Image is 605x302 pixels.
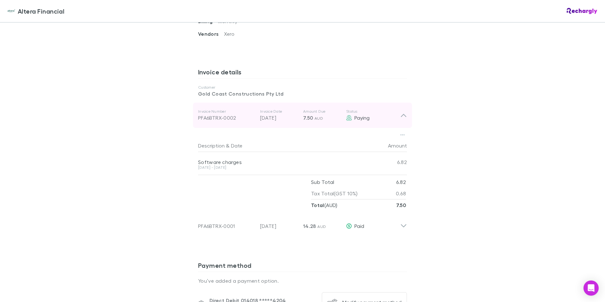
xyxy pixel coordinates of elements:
[346,109,400,114] p: Status
[198,139,366,152] div: &
[198,166,369,169] div: [DATE] - [DATE]
[260,109,298,114] p: Invoice Date
[198,139,225,152] button: Description
[354,223,364,229] span: Paid
[311,176,334,188] p: Sub Total
[193,103,412,128] div: Invoice NumberPFA6BTRX-0002Invoice Date[DATE]Amount Due7.50 AUDStatusPaying
[311,188,358,199] p: Tax Total (GST 10%)
[354,115,370,121] span: Paying
[396,188,406,199] p: 0.68
[311,199,338,211] p: ( AUD )
[315,116,323,121] span: AUD
[8,7,15,15] img: Altera Financial's Logo
[198,90,407,98] p: Gold Coast Constructions Pty Ltd
[193,211,412,236] div: PFA6BTRX-0001[DATE]14.28 AUDPaid
[231,139,242,152] button: Date
[198,109,255,114] p: Invoice Number
[198,277,407,285] p: You’ve added a payment option.
[317,224,326,229] span: AUD
[260,114,298,122] p: [DATE]
[396,202,406,208] strong: 7.50
[311,202,324,208] strong: Total
[198,85,407,90] p: Customer
[198,261,407,272] h3: Payment method
[198,68,407,78] h3: Invoice details
[303,115,313,121] span: 7.50
[369,152,407,172] div: 6.82
[567,8,597,14] img: Rechargly Logo
[224,31,234,37] span: Xero
[260,222,298,230] p: [DATE]
[303,223,316,229] span: 14.28
[18,6,64,16] span: Altera Financial
[198,159,369,165] div: Software charges
[583,280,599,296] div: Open Intercom Messenger
[198,222,255,230] div: PFA6BTRX-0001
[198,114,255,122] div: PFA6BTRX-0002
[303,109,341,114] p: Amount Due
[198,31,224,37] span: Vendors
[396,176,406,188] p: 6.82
